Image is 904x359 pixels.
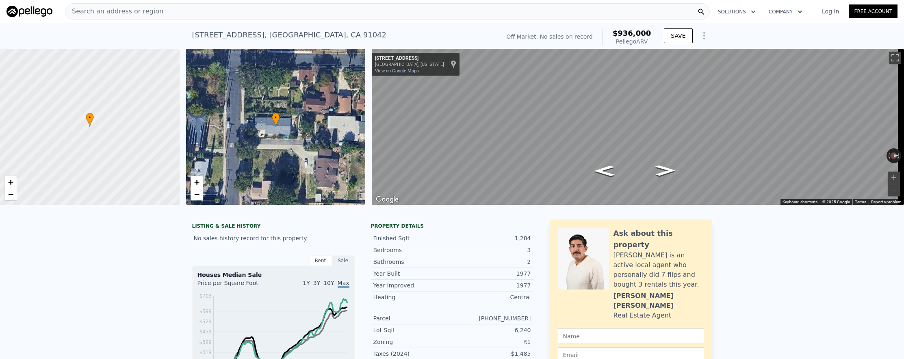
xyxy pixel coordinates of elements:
div: • [272,113,280,127]
div: Houses Median Sale [197,271,349,279]
a: Terms (opens in new tab) [855,200,866,204]
a: Log In [812,7,849,15]
span: + [194,177,199,187]
button: Show Options [696,28,712,44]
div: Ask about this property [614,228,704,250]
button: Toggle fullscreen view [889,52,901,64]
tspan: $529 [199,319,212,324]
button: Zoom in [888,172,900,184]
div: 1,284 [452,234,531,242]
a: View on Google Maps [375,68,419,74]
div: Central [452,293,531,301]
a: Free Account [849,4,897,18]
div: 1977 [452,270,531,278]
div: Pellego ARV [613,37,651,46]
a: Report a problem [871,200,902,204]
span: 1Y [303,280,310,286]
div: Bathrooms [373,258,452,266]
span: 10Y [323,280,334,286]
span: Max [338,280,349,288]
input: Name [558,329,704,344]
button: Rotate clockwise [897,148,902,163]
tspan: $599 [199,309,212,314]
tspan: $319 [199,350,212,355]
div: Bedrooms [373,246,452,254]
span: + [8,177,13,187]
div: Parcel [373,314,452,322]
div: 6,240 [452,326,531,334]
span: Search an address or region [65,7,163,16]
a: Open this area in Google Maps (opens a new window) [374,194,401,205]
tspan: $459 [199,329,212,335]
div: Taxes (2024) [373,350,452,358]
a: Zoom in [4,176,17,188]
div: Year Built [373,270,452,278]
a: Zoom out [191,188,203,200]
div: $1,485 [452,350,531,358]
path: Go South, Pinyon Ave [646,163,684,178]
div: No sales history record for this property. [192,231,355,246]
button: Solutions [711,4,762,19]
div: Street View [372,49,904,205]
div: Year Improved [373,281,452,289]
span: • [86,114,94,121]
div: R1 [452,338,531,346]
div: LISTING & SALE HISTORY [192,223,355,231]
div: [PERSON_NAME] is an active local agent who personally did 7 flips and bought 3 rentals this year. [614,250,704,289]
a: Zoom in [191,176,203,188]
div: Off Market. No sales on record [506,33,592,41]
div: Map [372,49,904,205]
div: 2 [452,258,531,266]
span: − [8,189,13,199]
div: Finished Sqft [373,234,452,242]
button: Reset the view [887,152,902,159]
span: © 2025 Google [822,200,850,204]
span: 3Y [313,280,320,286]
button: Company [762,4,809,19]
img: Pellego [7,6,52,17]
path: Go North, Pinyon Ave [586,163,623,179]
button: Zoom out [888,184,900,196]
div: Rent [309,255,332,266]
div: Real Estate Agent [614,311,672,320]
div: Zoning [373,338,452,346]
div: Sale [332,255,355,266]
a: Zoom out [4,188,17,200]
div: 1977 [452,281,531,289]
span: − [194,189,199,199]
div: [PHONE_NUMBER] [452,314,531,322]
div: [PERSON_NAME] [PERSON_NAME] [614,291,704,311]
span: $936,000 [613,29,651,37]
div: Heating [373,293,452,301]
div: [STREET_ADDRESS] , [GEOGRAPHIC_DATA] , CA 91042 [192,29,387,41]
button: Keyboard shortcuts [783,199,817,205]
div: [GEOGRAPHIC_DATA], [US_STATE] [375,62,444,67]
tspan: $703 [199,293,212,299]
div: [STREET_ADDRESS] [375,55,444,62]
div: • [86,113,94,127]
span: • [272,114,280,121]
img: Google [374,194,401,205]
div: Lot Sqft [373,326,452,334]
div: Price per Square Foot [197,279,273,292]
div: Property details [371,223,533,229]
button: Rotate counterclockwise [887,148,891,163]
tspan: $389 [199,339,212,345]
div: 3 [452,246,531,254]
button: SAVE [664,28,692,43]
a: Show location on map [451,60,456,69]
